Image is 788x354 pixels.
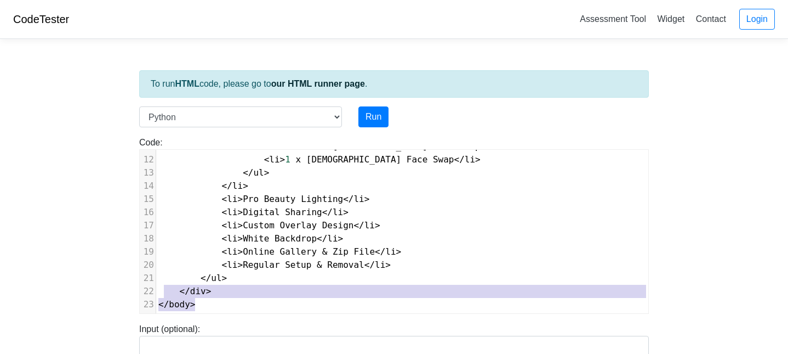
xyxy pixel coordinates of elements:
[295,154,301,165] span: x
[407,154,428,165] span: Face
[238,260,243,270] span: >
[243,194,259,204] span: Pro
[140,219,156,232] div: 17
[139,70,649,98] div: To run code, please go to .
[475,154,481,165] span: >
[175,79,199,88] strong: HTML
[343,194,353,204] span: </
[375,246,385,257] span: </
[322,207,333,217] span: </
[692,10,730,28] a: Contact
[243,246,275,257] span: Online
[238,194,243,204] span: >
[264,167,270,178] span: >
[238,220,243,231] span: >
[140,166,156,179] div: 13
[238,246,243,257] span: >
[338,233,344,244] span: >
[211,273,221,283] span: ul
[317,260,322,270] span: &
[190,286,206,296] span: div
[201,273,211,283] span: </
[575,10,650,28] a: Assessment Tool
[253,167,264,178] span: ul
[285,260,311,270] span: Setup
[264,154,270,165] span: <
[238,233,243,244] span: >
[285,207,322,217] span: Sharing
[222,194,227,204] span: <
[140,206,156,219] div: 16
[140,285,156,298] div: 22
[333,246,349,257] span: Zip
[158,299,169,310] span: </
[264,194,296,204] span: Beauty
[306,154,401,165] span: [DEMOGRAPHIC_DATA]
[140,179,156,193] div: 14
[353,220,364,231] span: </
[227,260,237,270] span: li
[140,193,156,206] div: 15
[322,220,354,231] span: Design
[385,246,396,257] span: li
[243,233,269,244] span: White
[327,260,364,270] span: Removal
[275,233,317,244] span: Backdrop
[271,79,365,88] a: our HTML runner page
[140,245,156,259] div: 19
[375,220,380,231] span: >
[333,207,343,217] span: li
[739,9,775,30] a: Login
[243,167,253,178] span: </
[227,194,237,204] span: li
[327,233,338,244] span: li
[433,154,454,165] span: Swap
[13,13,69,25] a: CodeTester
[317,233,327,244] span: </
[353,194,364,204] span: li
[243,207,279,217] span: Digital
[140,153,156,166] div: 12
[396,246,402,257] span: >
[465,154,475,165] span: li
[375,260,385,270] span: li
[222,207,227,217] span: <
[131,136,657,314] div: Code:
[222,260,227,270] span: <
[364,260,375,270] span: </
[653,10,689,28] a: Widget
[243,220,275,231] span: Custom
[227,246,237,257] span: li
[222,181,232,191] span: </
[238,207,243,217] span: >
[364,194,370,204] span: >
[222,233,227,244] span: <
[280,154,285,165] span: >
[222,273,227,283] span: >
[190,299,196,310] span: >
[454,154,465,165] span: </
[243,181,248,191] span: >
[269,154,279,165] span: li
[364,220,375,231] span: li
[140,232,156,245] div: 18
[140,259,156,272] div: 20
[343,207,349,217] span: >
[180,286,190,296] span: </
[227,220,237,231] span: li
[222,220,227,231] span: <
[301,194,343,204] span: Lighting
[280,220,317,231] span: Overlay
[227,233,237,244] span: li
[140,272,156,285] div: 21
[206,286,212,296] span: >
[285,154,290,165] span: 1
[232,181,243,191] span: li
[222,246,227,257] span: <
[353,246,375,257] span: File
[358,106,389,127] button: Run
[169,299,190,310] span: body
[243,260,279,270] span: Regular
[385,260,391,270] span: >
[322,246,328,257] span: &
